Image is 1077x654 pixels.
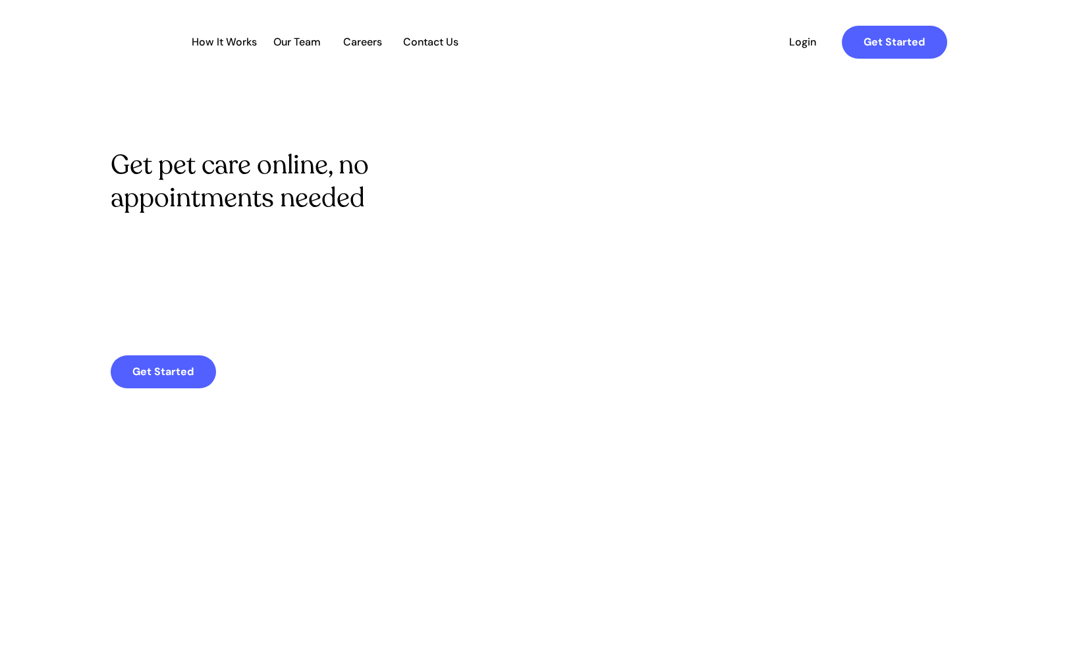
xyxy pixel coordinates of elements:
a: Get Started [111,355,216,388]
a: Login [773,26,833,59]
span: Contact Us [397,36,466,48]
strong: Get Started [132,365,194,378]
strong: Get Started [864,35,925,49]
a: How It Works [185,36,263,49]
a: Get Started [842,26,947,59]
span: Careers [331,36,395,48]
span: Our Team [265,36,329,48]
span: Login [773,36,833,48]
a: Careers [331,36,395,49]
a: Contact Us [397,36,466,49]
a: Our Team [265,36,329,49]
span: Get pet care online, no appointments needed [111,147,369,216]
span: How It Works [185,36,263,48]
